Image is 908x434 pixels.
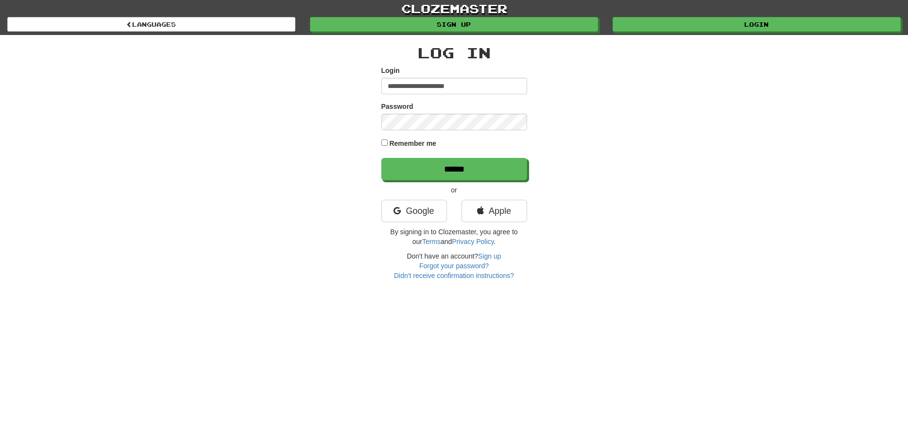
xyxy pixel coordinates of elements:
[419,262,489,270] a: Forgot your password?
[310,17,598,32] a: Sign up
[394,272,514,279] a: Didn't receive confirmation instructions?
[381,251,527,280] div: Don't have an account?
[422,238,441,245] a: Terms
[381,200,447,222] a: Google
[452,238,494,245] a: Privacy Policy
[462,200,527,222] a: Apple
[381,102,413,111] label: Password
[478,252,501,260] a: Sign up
[389,139,436,148] label: Remember me
[381,45,527,61] h2: Log In
[7,17,295,32] a: Languages
[381,227,527,246] p: By signing in to Clozemaster, you agree to our and .
[381,66,400,75] label: Login
[381,185,527,195] p: or
[613,17,901,32] a: Login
